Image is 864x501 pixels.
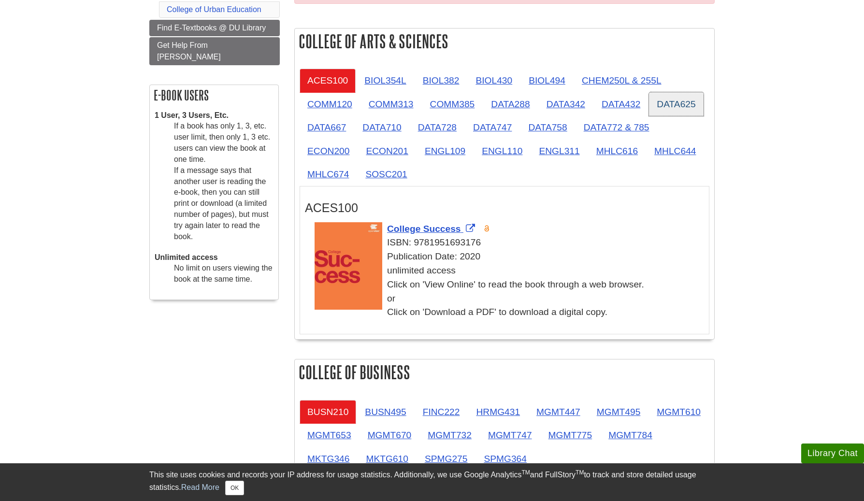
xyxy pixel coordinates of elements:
[594,92,648,116] a: DATA432
[315,250,704,264] div: Publication Date: 2020
[468,400,528,424] a: HRMG431
[589,139,646,163] a: MHLC616
[157,24,266,32] span: Find E-Textbooks @ DU Library
[647,139,704,163] a: MHLC644
[181,483,219,491] a: Read More
[361,92,421,116] a: COMM313
[174,121,274,242] dd: If a book has only 1, 3, etc. user limit, then only 1, 3 etc. users can view the book at one time...
[295,29,714,54] h2: College of Arts & Sciences
[387,224,477,234] a: Link opens in new window
[300,115,354,139] a: DATA667
[415,69,467,92] a: BIOL382
[357,400,414,424] a: BUSN495
[574,69,669,92] a: CHEM250L & 255L
[315,236,704,250] div: ISBN: 9781951693176
[150,85,278,105] h2: E-book Users
[649,400,708,424] a: MGMT610
[576,115,657,139] a: DATA772 & 785
[157,41,221,61] span: Get Help From [PERSON_NAME]
[476,447,534,471] a: SPMG364
[315,264,704,319] div: unlimited access Click on 'View Online' to read the book through a web browser. or Click on 'Down...
[358,139,416,163] a: ECON201
[387,224,461,234] span: College Success
[417,139,473,163] a: ENGL109
[474,139,530,163] a: ENGL110
[521,469,530,476] sup: TM
[531,139,587,163] a: ENGL311
[529,400,588,424] a: MGMT447
[155,110,274,121] dt: 1 User, 3 Users, Etc.
[480,423,540,447] a: MGMT747
[483,92,537,116] a: DATA288
[300,92,360,116] a: COMM120
[541,423,600,447] a: MGMT775
[483,225,490,232] img: Open Access
[415,400,468,424] a: FINC222
[360,423,419,447] a: MGMT670
[167,5,261,14] a: College of Urban Education
[358,447,416,471] a: MKTG610
[295,359,714,385] h2: College of Business
[300,162,357,186] a: MHLC674
[420,423,479,447] a: MGMT732
[649,92,703,116] a: DATA625
[589,400,648,424] a: MGMT495
[315,222,382,310] img: Cover Art
[539,92,593,116] a: DATA342
[300,447,357,471] a: MKTG346
[521,69,573,92] a: BIOL494
[174,263,274,285] dd: No limit on users viewing the book at the same time.
[358,162,415,186] a: SOSC201
[520,115,575,139] a: DATA758
[155,252,274,263] dt: Unlimited access
[601,423,660,447] a: MGMT784
[422,92,483,116] a: COMM385
[149,37,280,65] a: Get Help From [PERSON_NAME]
[300,139,357,163] a: ECON200
[465,115,519,139] a: DATA747
[149,469,715,495] div: This site uses cookies and records your IP address for usage statistics. Additionally, we use Goo...
[225,481,244,495] button: Close
[468,69,520,92] a: BIOL430
[305,201,704,215] h3: ACES100
[357,69,414,92] a: BIOL354L
[300,69,356,92] a: ACES100
[355,115,409,139] a: DATA710
[576,469,584,476] sup: TM
[410,115,464,139] a: DATA728
[149,20,280,36] a: Find E-Textbooks @ DU Library
[300,423,359,447] a: MGMT653
[801,444,864,463] button: Library Chat
[417,447,475,471] a: SPMG275
[300,400,356,424] a: BUSN210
